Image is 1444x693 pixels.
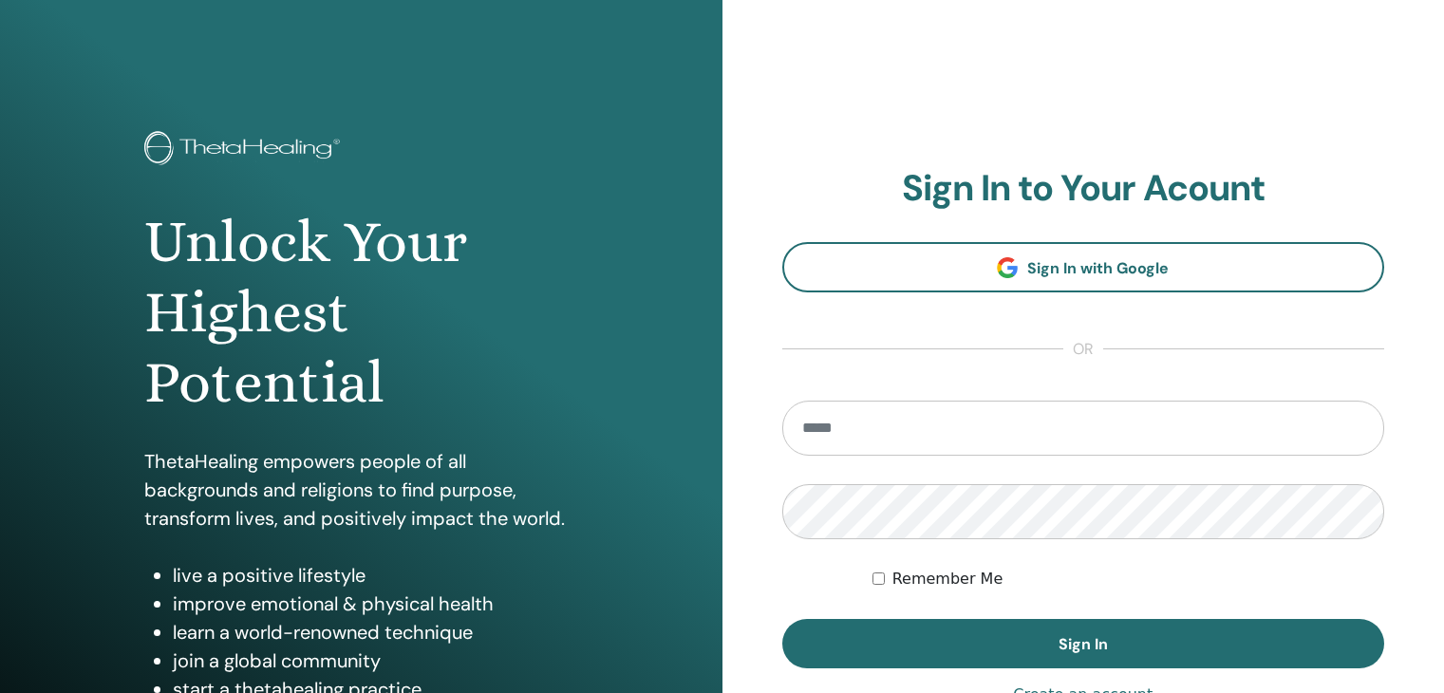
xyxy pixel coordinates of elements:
div: Keep me authenticated indefinitely or until I manually logout [872,568,1384,590]
li: live a positive lifestyle [173,561,578,590]
button: Sign In [782,619,1385,668]
h2: Sign In to Your Acount [782,167,1385,211]
label: Remember Me [892,568,1003,590]
li: join a global community [173,646,578,675]
p: ThetaHealing empowers people of all backgrounds and religions to find purpose, transform lives, a... [144,447,578,533]
li: improve emotional & physical health [173,590,578,618]
a: Sign In with Google [782,242,1385,292]
span: Sign In [1059,634,1108,654]
h1: Unlock Your Highest Potential [144,207,578,419]
span: Sign In with Google [1027,258,1169,278]
li: learn a world-renowned technique [173,618,578,646]
span: or [1063,338,1103,361]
